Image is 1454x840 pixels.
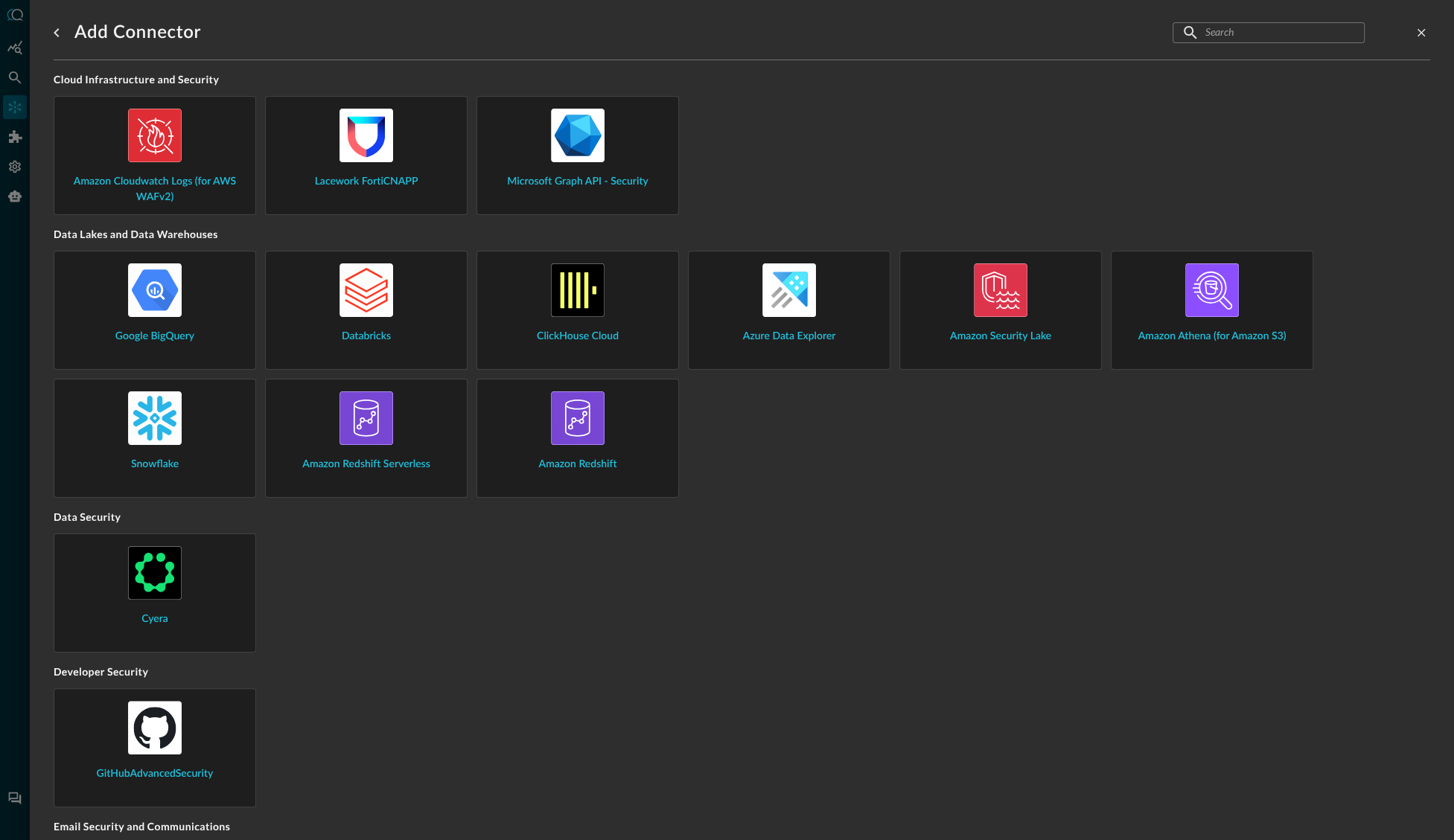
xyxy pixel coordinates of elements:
span: Amazon Cloudwatch Logs (for AWS WAFv2) [66,174,243,205]
h5: Developer Security [54,664,1430,688]
span: Amazon Athena (for Amazon S3) [1138,329,1286,344]
span: Cyera [141,612,168,627]
img: AWSRedshift.svg [339,391,393,445]
img: ClickHouse.svg [551,263,605,317]
span: Lacework FortiCNAPP [315,174,418,190]
img: MicrosoftGraph.svg [551,109,605,162]
span: GitHubAdvancedSecurity [97,766,214,782]
h5: Data Security [54,510,1430,533]
span: Snowflake [131,457,179,472]
img: AWSAthena.svg [1185,263,1239,317]
span: Azure Data Explorer [743,329,836,344]
span: ClickHouse Cloud [537,329,619,344]
img: AzureDataExplorer.svg [762,263,816,317]
img: Github.svg [128,701,182,754]
span: Amazon Security Lake [950,329,1051,344]
img: Cyera.svg [128,546,182,600]
button: go back [45,21,68,45]
h5: Cloud Infrastructure and Security [54,72,1430,96]
img: Snowflake.svg [128,391,182,445]
img: Databricks.svg [339,263,393,317]
img: AWSCloudWatchLogs.svg [128,109,182,162]
h1: Add Connector [74,21,201,45]
img: GoogleBigQuery.svg [128,263,182,317]
img: AWSSecurityLake.svg [974,263,1027,317]
img: LaceworkFortiCnapp.svg [339,109,393,162]
span: Google BigQuery [115,329,194,344]
span: Microsoft Graph API - Security [507,174,648,190]
button: close-drawer [1412,24,1430,42]
img: AWSRedshift.svg [551,391,605,445]
input: Search [1205,19,1330,46]
h5: Data Lakes and Data Warehouses [54,227,1430,251]
span: Amazon Redshift Serverless [302,457,430,472]
span: Amazon Redshift [538,457,616,472]
span: Databricks [342,329,391,344]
